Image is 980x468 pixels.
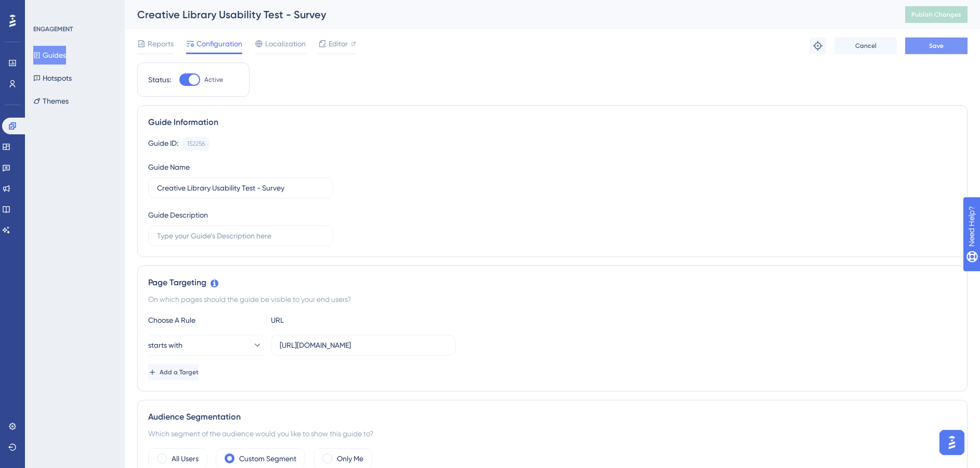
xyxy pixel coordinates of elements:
div: URL [271,314,385,326]
label: Custom Segment [239,452,296,465]
button: Add a Target [148,364,199,381]
div: On which pages should the guide be visible to your end users? [148,293,957,306]
span: Need Help? [24,3,65,15]
div: 152256 [187,140,205,148]
span: Active [204,75,223,84]
span: Reports [148,37,174,50]
span: Publish Changes [911,10,961,19]
label: All Users [172,452,199,465]
button: Save [905,37,968,54]
button: Themes [33,92,69,110]
div: Guide ID: [148,137,178,150]
input: Type your Guide’s Description here [157,230,324,242]
div: Guide Information [148,116,957,129]
div: Choose A Rule [148,314,263,326]
div: Creative Library Usability Test - Survey [137,7,879,22]
div: Guide Name [148,161,190,173]
input: yourwebsite.com/path [280,339,447,351]
span: starts with [148,339,182,351]
span: Configuration [197,37,242,50]
span: Editor [329,37,348,50]
span: Localization [265,37,306,50]
span: Save [929,42,944,50]
iframe: UserGuiding AI Assistant Launcher [936,427,968,458]
div: ENGAGEMENT [33,25,73,33]
div: Which segment of the audience would you like to show this guide to? [148,427,957,440]
button: Guides [33,46,66,65]
div: Audience Segmentation [148,411,957,423]
span: Add a Target [160,368,199,376]
button: Publish Changes [905,6,968,23]
div: Status: [148,73,171,86]
input: Type your Guide’s Name here [157,182,324,194]
button: Cancel [834,37,897,54]
div: Guide Description [148,209,208,221]
label: Only Me [337,452,363,465]
button: Hotspots [33,69,72,87]
button: starts with [148,335,263,356]
div: Page Targeting [148,276,957,289]
span: Cancel [855,42,877,50]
